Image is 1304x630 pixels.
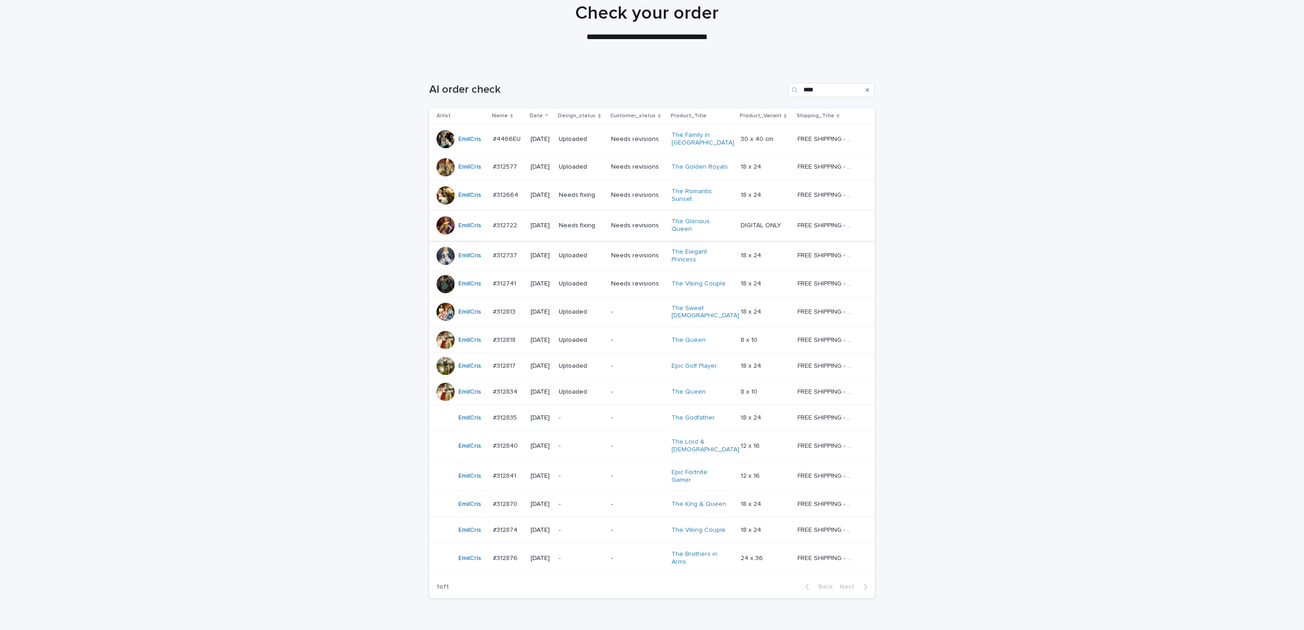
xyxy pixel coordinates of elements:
[429,327,875,353] tr: EmilCris #312818#312818 [DATE]Uploaded-The Queen 8 x 108 x 10 FREE SHIPPING - preview in 1-2 busi...
[741,499,763,508] p: 18 x 24
[493,412,519,422] p: #312835
[493,525,519,534] p: #312874
[429,353,875,379] tr: EmilCris #312817#312817 [DATE]Uploaded-Epic Golf Player 18 x 2418 x 24 FREE SHIPPING - preview in...
[436,111,451,121] p: Artist
[797,278,856,288] p: FREE SHIPPING - preview in 1-2 business days, after your approval delivery will take 5-10 b.d.
[559,388,604,396] p: Uploaded
[797,440,856,450] p: FREE SHIPPING - preview in 1-2 business days, after your approval delivery will take 5-10 b.d.
[458,336,481,344] a: EmilCris
[458,442,481,450] a: EmilCris
[672,188,728,203] a: The Romantic Sunset
[797,412,856,422] p: FREE SHIPPING - preview in 1-2 business days, after your approval delivery will take 5-10 b.d.
[531,388,552,396] p: [DATE]
[741,360,763,370] p: 18 x 24
[559,222,604,230] p: Needs fixing
[741,412,763,422] p: 18 x 24
[458,280,481,288] a: EmilCris
[797,134,856,143] p: FREE SHIPPING - preview in 1-2 business days, after your approval delivery will take 6-10 busines...
[531,135,552,143] p: [DATE]
[493,220,519,230] p: #312722
[672,388,706,396] a: The Queen
[429,124,875,155] tr: EmilCris #4466EU#4466EU [DATE]UploadedNeeds revisionsThe Family in [GEOGRAPHIC_DATA] 30 x 40 cm30...
[559,362,604,370] p: Uploaded
[493,499,519,508] p: #312870
[458,163,481,171] a: EmilCris
[788,83,875,97] input: Search
[559,336,604,344] p: Uploaded
[672,163,728,171] a: The Golden Royals
[741,553,765,562] p: 24 x 36
[672,362,717,370] a: Epic Golf Player
[559,555,604,562] p: -
[741,278,763,288] p: 18 x 24
[429,210,875,241] tr: EmilCris #312722#312722 [DATE]Needs fixingNeeds revisionsThe Glorious Queen DIGITAL ONLYDIGITAL O...
[672,248,728,264] a: The Elegant Princess
[429,379,875,405] tr: EmilCris #312834#312834 [DATE]Uploaded-The Queen 8 x 108 x 10 FREE SHIPPING - preview in 1-2 busi...
[797,190,856,199] p: FREE SHIPPING - preview in 1-2 business days, after your approval delivery will take 5-10 b.d.
[458,555,481,562] a: EmilCris
[492,111,508,121] p: Name
[611,555,664,562] p: -
[672,469,728,484] a: Epic Fortnite Gamer
[611,308,664,316] p: -
[493,306,517,316] p: #312813
[493,386,519,396] p: #312834
[559,280,604,288] p: Uploaded
[741,470,762,480] p: 12 x 16
[458,222,481,230] a: EmilCris
[741,306,763,316] p: 18 x 24
[840,584,860,590] span: Next
[559,163,604,171] p: Uploaded
[559,135,604,143] p: Uploaded
[741,134,775,143] p: 30 x 40 cm
[429,83,785,96] h1: AI order check
[429,180,875,210] tr: EmilCris #312664#312664 [DATE]Needs fixingNeeds revisionsThe Romantic Sunset 18 x 2418 x 24 FREE ...
[429,405,875,431] tr: EmilCris #312835#312835 [DATE]--The Godfather 18 x 2418 x 24 FREE SHIPPING - preview in 1-2 busin...
[672,550,728,566] a: The Brothers in Arms
[493,250,519,260] p: #312737
[741,335,759,344] p: 8 x 10
[611,526,664,534] p: -
[559,308,604,316] p: Uploaded
[741,440,762,450] p: 12 x 16
[797,220,856,230] p: FREE SHIPPING - preview in 1-2 business days, after your approval delivery will take 5-10 b.d.
[672,305,739,320] a: The Sweet [DEMOGRAPHIC_DATA]
[672,280,726,288] a: The Viking Couple
[611,472,664,480] p: -
[559,442,604,450] p: -
[531,280,552,288] p: [DATE]
[740,111,782,121] p: Product_Variant
[429,576,456,598] p: 1 of 1
[797,161,856,171] p: FREE SHIPPING - preview in 1-2 business days, after your approval delivery will take 5-10 b.d.
[458,308,481,316] a: EmilCris
[559,252,604,260] p: Uploaded
[493,335,517,344] p: #312818
[672,526,726,534] a: The Viking Couple
[458,191,481,199] a: EmilCris
[531,308,552,316] p: [DATE]
[458,362,481,370] a: EmilCris
[611,135,664,143] p: Needs revisions
[429,154,875,180] tr: EmilCris #312577#312577 [DATE]UploadedNeeds revisionsThe Golden Royals 18 x 2418 x 24 FREE SHIPPI...
[458,388,481,396] a: EmilCris
[531,442,552,450] p: [DATE]
[429,517,875,543] tr: EmilCris #312874#312874 [DATE]--The Viking Couple 18 x 2418 x 24 FREE SHIPPING - preview in 1-2 b...
[610,111,656,121] p: Customer_status
[611,336,664,344] p: -
[672,438,739,454] a: The Lord & [DEMOGRAPHIC_DATA]
[559,500,604,508] p: -
[611,163,664,171] p: Needs revisions
[429,431,875,461] tr: EmilCris #312840#312840 [DATE]--The Lord & [DEMOGRAPHIC_DATA] 12 x 1612 x 16 FREE SHIPPING - prev...
[493,553,519,562] p: #312876
[493,161,519,171] p: #312577
[797,470,856,480] p: FREE SHIPPING - preview in 1-2 business days, after your approval delivery will take 5-10 b.d.
[458,414,481,422] a: EmilCris
[493,360,517,370] p: #312817
[672,218,728,233] a: The Glorious Queen
[741,525,763,534] p: 18 x 24
[558,111,596,121] p: Design_status
[672,500,726,508] a: The King & Queen
[797,111,834,121] p: Shipping_Title
[458,500,481,508] a: EmilCris
[493,278,518,288] p: #312741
